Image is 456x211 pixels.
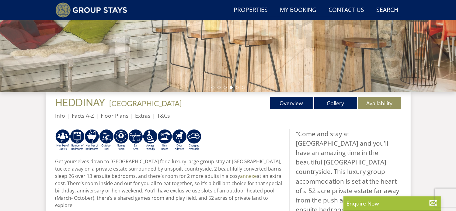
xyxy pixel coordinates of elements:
[114,129,128,151] img: AD_4nXdrZMsjcYNLGsKuA84hRzvIbesVCpXJ0qqnwZoX5ch9Zjv73tWe4fnFRs2gJ9dSiUubhZXckSJX_mqrZBmYExREIfryF...
[128,129,143,151] img: AD_4nXeUnLxUhQNc083Qf4a-s6eVLjX_ttZlBxbnREhztiZs1eT9moZ8e5Fzbx9LK6K9BfRdyv0AlCtKptkJvtknTFvAhI3RM...
[346,199,438,207] p: Enquire Now
[374,3,401,17] a: Search
[157,112,170,119] a: T&Cs
[70,129,85,151] img: AD_4nXfqanf9qgJYe9IQTpxP3iC8icAZFmj-OVxpd7CBMc0Tqq1z09mrNIA5up3ybQVZt8V4LmKwkrV4rrfWvebyDF4HT8W4Y...
[326,3,367,17] a: Contact Us
[358,97,401,109] a: Availability
[107,99,182,108] span: -
[55,158,284,209] p: Get yourselves down to [GEOGRAPHIC_DATA] for a luxury large group stay at [GEOGRAPHIC_DATA], tuck...
[314,97,357,109] a: Gallery
[172,129,187,151] img: AD_4nXd-jT5hHNksAPWhJAIRxcx8XLXGdLx_6Uzm9NHovndzqQrDZpGlbnGCADDtZpqPUzV0ZgC6WJCnnG57WItrTqLb6w-_3...
[270,97,313,109] a: Overview
[85,129,99,151] img: AD_4nXdmfO-uh49qcxK9-QFaFT0r7O4idqGJTgGYI3gIuKLsPsboq67qChqQ6o6SlqBN-jWZVeugPz6HHPjEA-um8Xmlg9JOu...
[110,99,182,108] a: [GEOGRAPHIC_DATA]
[55,96,107,108] a: HEDDINAY
[278,3,319,17] a: My Booking
[101,112,129,119] a: Floor Plans
[158,129,172,151] img: AD_4nXe7lJTbYb9d3pOukuYsm3GQOjQ0HANv8W51pVFfFFAC8dZrqJkVAnU455fekK_DxJuzpgZXdFqYqXRzTpVfWE95bX3Bz...
[231,3,270,17] a: Properties
[99,129,114,151] img: AD_4nXeOeoZYYFbcIrK8VJ-Yel_F5WZAmFlCetvuwxNgd48z_c1TdkEuosSEhAngu0V0Prru5JaX1W-iip4kcDOBRFkhAt4fK...
[72,112,94,119] a: Facts A-Z
[143,129,158,151] img: AD_4nXe3VD57-M2p5iq4fHgs6WJFzKj8B0b3RcPFe5LKK9rgeZlFmFoaMJPsJOOJzc7Q6RMFEqsjIZ5qfEJu1txG3QLmI_2ZW...
[187,129,201,151] img: AD_4nXcnT2OPG21WxYUhsl9q61n1KejP7Pk9ESVM9x9VetD-X_UXXoxAKaMRZGYNcSGiAsmGyKm0QlThER1osyFXNLmuYOVBV...
[55,2,127,18] img: Group Stays
[240,173,257,179] a: annexe
[135,112,151,119] a: Extras
[55,112,65,119] a: Info
[55,129,70,151] img: AD_4nXcSrZU_I1uxL3d7Vbf_qrsO854V9BVStIOERzXPeUKpjC-f3dxnRV7QValddWa9z_bSrX7M8wXixidFtbODQFNdBOt3i...
[55,96,105,108] span: HEDDINAY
